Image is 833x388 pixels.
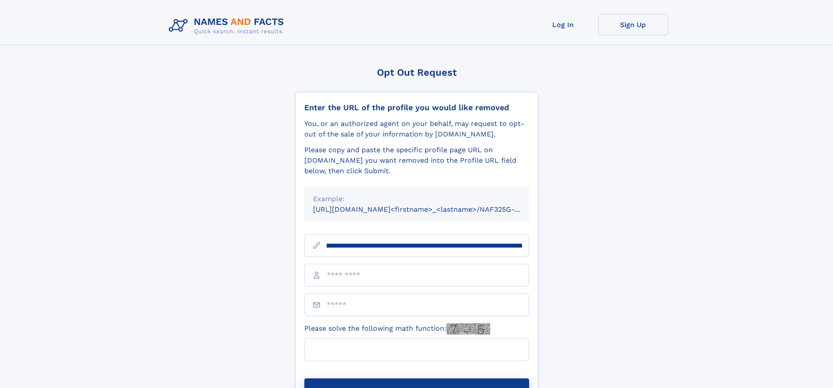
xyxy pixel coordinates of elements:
[313,194,520,204] div: Example:
[304,119,529,140] div: You, or an authorized agent on your behalf, may request to opt-out of the sale of your informatio...
[313,205,546,213] small: [URL][DOMAIN_NAME]<firstname>_<lastname>/NAF325G-xxxxxxxx
[295,67,538,78] div: Opt Out Request
[165,14,291,38] img: Logo Names and Facts
[304,103,529,112] div: Enter the URL of the profile you would like removed
[304,145,529,176] div: Please copy and paste the specific profile page URL on [DOMAIN_NAME] you want removed into the Pr...
[304,323,490,335] label: Please solve the following math function:
[528,14,598,35] a: Log In
[598,14,668,35] a: Sign Up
